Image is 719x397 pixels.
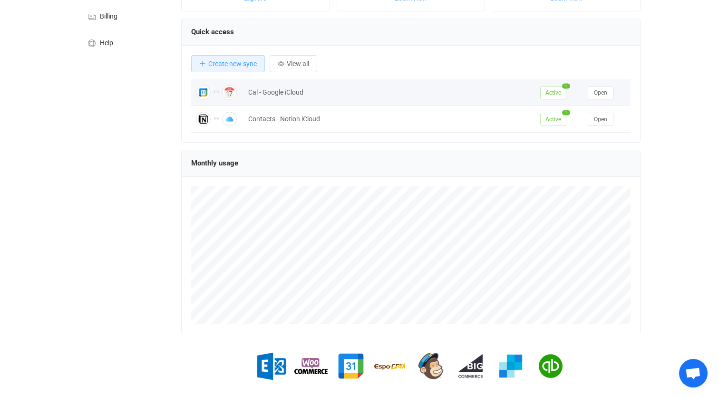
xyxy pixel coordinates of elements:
[588,86,613,99] button: Open
[243,87,535,98] div: Cal - Google iCloud
[454,349,487,383] img: big-commerce.png
[100,13,117,20] span: Billing
[540,113,566,126] span: Active
[77,2,172,29] a: Billing
[494,349,527,383] img: sendgrid.png
[243,114,535,125] div: Contacts - Notion iCloud
[588,113,613,126] button: Open
[254,349,288,383] img: exchange.png
[562,110,570,115] span: 1
[222,85,237,100] img: Apple iCloud Calendar Meetings
[191,55,265,72] button: Create new sync
[100,39,113,47] span: Help
[594,89,607,96] span: Open
[594,116,607,123] span: Open
[334,349,368,383] img: google.png
[588,88,613,96] a: Open
[222,112,237,126] img: Apple iCloud Contacts
[588,115,613,123] a: Open
[414,349,447,383] img: mailchimp.png
[77,29,172,56] a: Help
[294,349,328,383] img: woo-commerce.png
[534,349,567,383] img: quickbooks.png
[191,159,238,167] span: Monthly usage
[540,86,566,99] span: Active
[374,349,408,383] img: espo-crm.png
[562,83,570,88] span: 1
[191,28,234,36] span: Quick access
[270,55,317,72] button: View all
[287,60,309,68] span: View all
[679,359,708,387] div: Open chat
[208,60,257,68] span: Create new sync
[196,112,211,126] img: Notion Contacts
[196,85,211,100] img: Google Calendar Meetings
